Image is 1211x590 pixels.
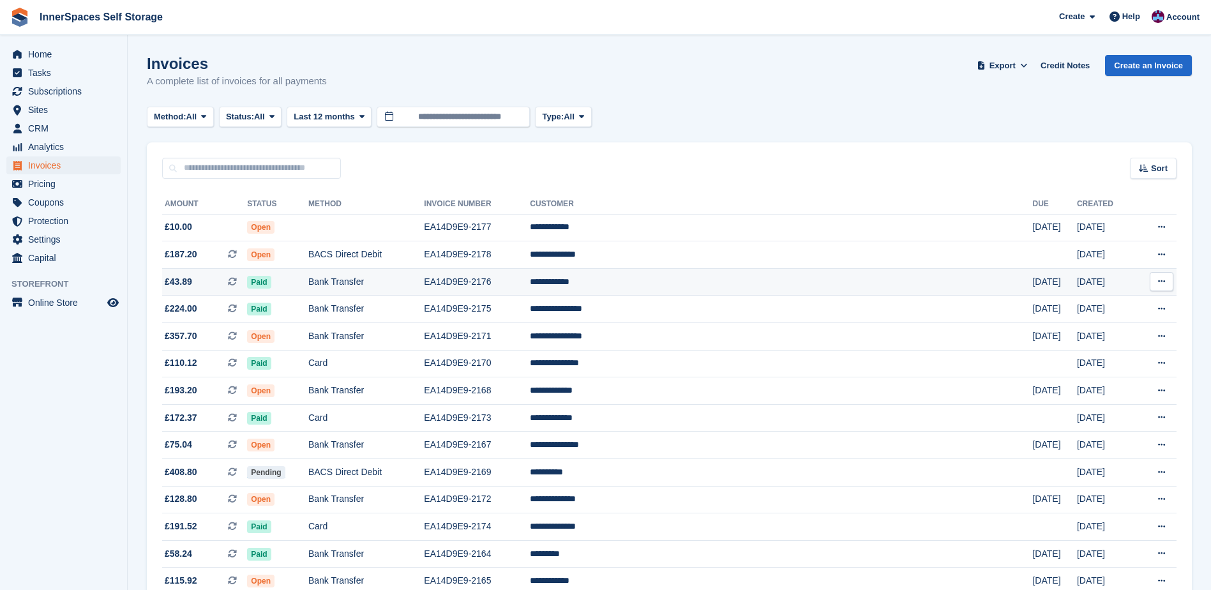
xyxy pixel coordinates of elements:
th: Created [1077,194,1134,215]
span: Help [1122,10,1140,23]
td: Card [308,350,424,377]
button: Export [974,55,1030,76]
button: Last 12 months [287,107,372,128]
span: Paid [247,520,271,533]
img: stora-icon-8386f47178a22dfd0bd8f6a31ec36ba5ce8667c1dd55bd0f319d3a0aa187defe.svg [10,8,29,27]
a: menu [6,156,121,174]
a: menu [6,45,121,63]
td: [DATE] [1077,323,1134,351]
span: Online Store [28,294,105,312]
span: Last 12 months [294,110,354,123]
span: All [254,110,265,123]
span: All [186,110,197,123]
td: Bank Transfer [308,377,424,405]
td: Bank Transfer [308,486,424,513]
td: EA14D9E9-2170 [424,350,530,377]
span: Settings [28,231,105,248]
th: Invoice Number [424,194,530,215]
span: £128.80 [165,492,197,506]
td: EA14D9E9-2175 [424,296,530,323]
td: Card [308,513,424,541]
a: menu [6,119,121,137]
span: Type: [542,110,564,123]
td: [DATE] [1032,377,1076,405]
td: [DATE] [1032,432,1076,459]
span: Paid [247,548,271,561]
td: Bank Transfer [308,296,424,323]
td: Bank Transfer [308,540,424,568]
td: EA14D9E9-2178 [424,241,530,269]
p: A complete list of invoices for all payments [147,74,327,89]
a: menu [6,64,121,82]
span: Open [247,439,275,451]
span: £187.20 [165,248,197,261]
span: Method: [154,110,186,123]
td: [DATE] [1077,513,1134,541]
span: Analytics [28,138,105,156]
span: Invoices [28,156,105,174]
span: £10.00 [165,220,192,234]
span: Pending [247,466,285,479]
th: Amount [162,194,247,215]
a: menu [6,193,121,211]
span: £224.00 [165,302,197,315]
td: [DATE] [1077,268,1134,296]
span: £43.89 [165,275,192,289]
span: Home [28,45,105,63]
a: menu [6,101,121,119]
span: £357.70 [165,329,197,343]
span: Open [247,330,275,343]
span: £58.24 [165,547,192,561]
td: Bank Transfer [308,268,424,296]
td: BACS Direct Debit [308,241,424,269]
td: EA14D9E9-2167 [424,432,530,459]
td: Bank Transfer [308,432,424,459]
span: Open [247,221,275,234]
td: [DATE] [1032,268,1076,296]
td: EA14D9E9-2174 [424,513,530,541]
a: Credit Notes [1035,55,1095,76]
span: Open [247,384,275,397]
span: Status: [226,110,254,123]
span: All [564,110,575,123]
td: Card [308,404,424,432]
span: Paid [247,357,271,370]
td: EA14D9E9-2169 [424,459,530,487]
td: Bank Transfer [308,323,424,351]
a: menu [6,249,121,267]
img: Paul Allo [1152,10,1164,23]
span: £193.20 [165,384,197,397]
span: £408.80 [165,465,197,479]
span: Pricing [28,175,105,193]
a: Preview store [105,295,121,310]
td: [DATE] [1077,432,1134,459]
span: Paid [247,412,271,425]
button: Method: All [147,107,214,128]
button: Status: All [219,107,282,128]
span: Open [247,493,275,506]
th: Customer [530,194,1032,215]
a: menu [6,294,121,312]
td: EA14D9E9-2172 [424,486,530,513]
span: £110.12 [165,356,197,370]
span: Storefront [11,278,127,291]
a: menu [6,231,121,248]
td: EA14D9E9-2171 [424,323,530,351]
span: Paid [247,276,271,289]
td: [DATE] [1032,323,1076,351]
th: Due [1032,194,1076,215]
td: [DATE] [1077,241,1134,269]
span: £172.37 [165,411,197,425]
td: [DATE] [1077,486,1134,513]
td: [DATE] [1077,350,1134,377]
td: [DATE] [1077,459,1134,487]
span: Subscriptions [28,82,105,100]
a: Create an Invoice [1105,55,1192,76]
button: Type: All [535,107,591,128]
span: £115.92 [165,574,197,587]
span: £75.04 [165,438,192,451]
td: [DATE] [1032,540,1076,568]
td: EA14D9E9-2176 [424,268,530,296]
th: Status [247,194,308,215]
a: menu [6,82,121,100]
